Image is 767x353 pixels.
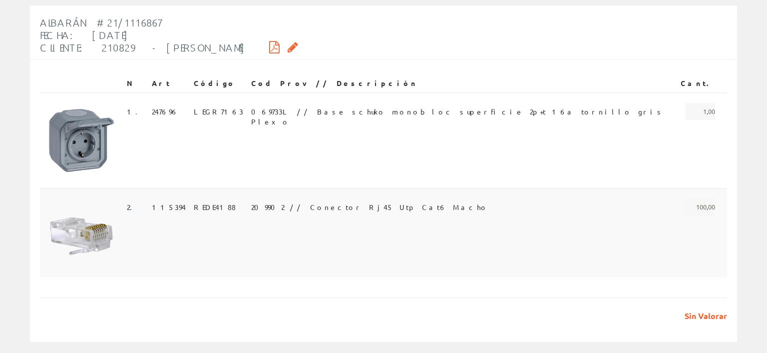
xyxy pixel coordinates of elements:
[148,74,190,92] th: Art
[194,198,236,215] span: REDE4188
[44,103,119,178] img: Foto artículo (150x150)
[194,103,243,120] span: LEGR7163
[288,43,298,50] i: Solicitar por email copia firmada
[152,198,186,215] span: 115394
[130,202,138,211] a: .
[152,103,179,120] span: 247696
[251,198,488,215] span: 209902 // Conector Rj45 Utp Cat6 Macho
[677,310,727,322] span: Sin Valorar
[190,74,247,92] th: Código
[251,103,673,120] span: 069733L // Base schuko monobloc superficie 2p+t 16a tornillo gris Plexo
[135,107,144,116] a: .
[44,198,119,273] img: Foto artículo (150x150)
[677,74,719,92] th: Cant.
[127,103,144,120] span: 1
[123,74,148,92] th: N
[685,103,715,120] span: 1,00
[685,198,715,215] span: 100,00
[247,74,677,92] th: Cod Prov // Descripción
[269,43,280,50] i: Descargar PDF
[40,16,245,53] span: Albarán #21/1116867 Fecha: [DATE] Cliente: 210829 - [PERSON_NAME]
[127,198,138,215] span: 2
